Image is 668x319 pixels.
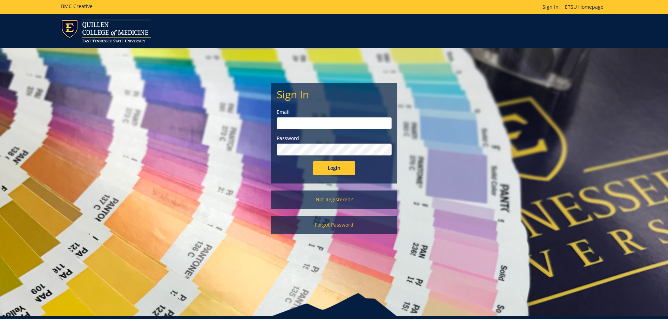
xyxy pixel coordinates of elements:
label: Email [277,109,392,116]
a: Sign In [542,4,559,10]
a: Forgot Password [271,216,397,234]
img: ETSU logo [61,20,151,42]
h5: BMC Creative [61,4,93,9]
a: ETSU Homepage [561,4,607,10]
label: Password [277,135,392,142]
p: | [542,4,607,11]
a: Not Registered? [271,190,397,209]
h2: Sign In [277,89,392,100]
input: Login [313,161,355,175]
